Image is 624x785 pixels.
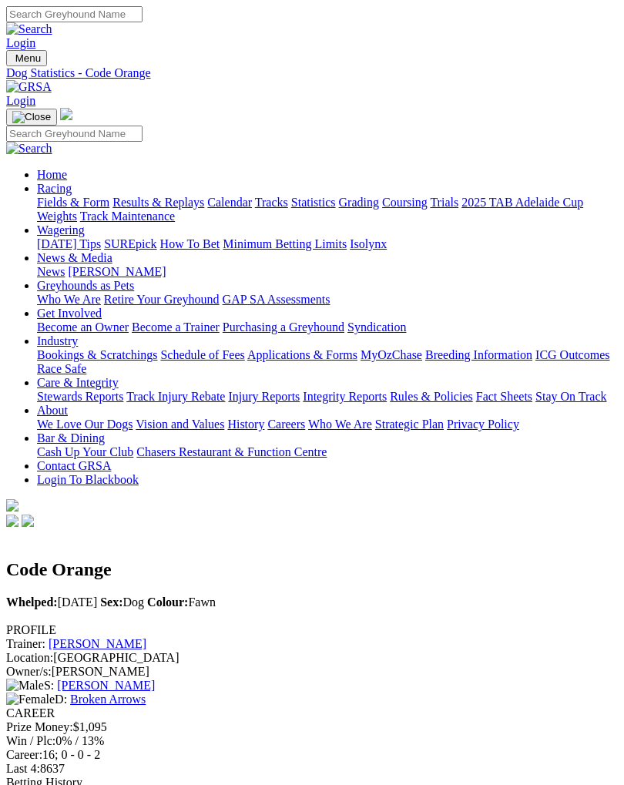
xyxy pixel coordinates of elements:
img: facebook.svg [6,515,18,527]
a: Retire Your Greyhound [104,293,220,306]
a: Strategic Plan [375,418,444,431]
img: Female [6,693,55,706]
a: About [37,404,68,417]
a: Trials [430,196,458,209]
a: Cash Up Your Club [37,445,133,458]
a: Integrity Reports [303,390,387,403]
a: We Love Our Dogs [37,418,133,431]
a: Login [6,36,35,49]
a: Syndication [347,320,406,334]
img: logo-grsa-white.png [6,499,18,512]
a: Become an Owner [37,320,129,334]
a: Purchasing a Greyhound [223,320,344,334]
div: [GEOGRAPHIC_DATA] [6,651,618,665]
a: Dog Statistics - Code Orange [6,66,618,80]
a: News & Media [37,251,112,264]
a: [PERSON_NAME] [68,265,166,278]
a: Weights [37,210,77,223]
a: Get Involved [37,307,102,320]
div: 16; 0 - 0 - 2 [6,748,618,762]
a: Track Maintenance [80,210,175,223]
a: Results & Replays [112,196,204,209]
a: [PERSON_NAME] [49,637,146,650]
img: logo-grsa-white.png [60,108,72,120]
a: Industry [37,334,78,347]
span: Career: [6,748,42,761]
a: Breeding Information [425,348,532,361]
input: Search [6,126,143,142]
a: Fact Sheets [476,390,532,403]
b: Whelped: [6,595,58,609]
div: Get Involved [37,320,618,334]
span: D: [6,693,67,706]
div: About [37,418,618,431]
div: 0% / 13% [6,734,618,748]
b: Colour: [147,595,188,609]
a: Rules & Policies [390,390,473,403]
a: Bar & Dining [37,431,105,444]
a: Who We Are [308,418,372,431]
a: Broken Arrows [70,693,146,706]
div: Wagering [37,237,618,251]
img: GRSA [6,80,52,94]
a: Minimum Betting Limits [223,237,347,250]
a: GAP SA Assessments [223,293,330,306]
div: $1,095 [6,720,618,734]
a: Wagering [37,223,85,237]
div: PROFILE [6,623,618,637]
a: Chasers Restaurant & Function Centre [136,445,327,458]
a: Home [37,168,67,181]
b: Sex: [100,595,122,609]
img: Male [6,679,44,693]
div: Care & Integrity [37,390,618,404]
a: Stay On Track [535,390,606,403]
a: Become a Trainer [132,320,220,334]
a: Bookings & Scratchings [37,348,157,361]
div: Bar & Dining [37,445,618,459]
a: Care & Integrity [37,376,119,389]
a: Fields & Form [37,196,109,209]
input: Search [6,6,143,22]
span: Owner/s: [6,665,52,678]
a: Tracks [255,196,288,209]
span: Prize Money: [6,720,73,733]
a: 2025 TAB Adelaide Cup [461,196,583,209]
a: Isolynx [350,237,387,250]
span: Dog [100,595,144,609]
img: Close [12,111,51,123]
div: Racing [37,196,618,223]
button: Toggle navigation [6,50,47,66]
div: [PERSON_NAME] [6,665,618,679]
span: Location: [6,651,53,664]
span: Win / Plc: [6,734,55,747]
a: Stewards Reports [37,390,123,403]
a: Injury Reports [228,390,300,403]
span: [DATE] [6,595,97,609]
a: Applications & Forms [247,348,357,361]
a: Who We Are [37,293,101,306]
a: Coursing [382,196,428,209]
a: [PERSON_NAME] [57,679,155,692]
a: Calendar [207,196,252,209]
span: Last 4: [6,762,40,775]
a: History [227,418,264,431]
div: Industry [37,348,618,376]
a: Login [6,94,35,107]
div: 8637 [6,762,618,776]
img: Search [6,22,52,36]
a: Login To Blackbook [37,473,139,486]
a: Careers [267,418,305,431]
div: Greyhounds as Pets [37,293,618,307]
h2: Code Orange [6,559,618,580]
a: How To Bet [160,237,220,250]
img: Search [6,142,52,156]
div: CAREER [6,706,618,720]
a: Racing [37,182,72,195]
a: [DATE] Tips [37,237,101,250]
a: Schedule of Fees [160,348,244,361]
a: SUREpick [104,237,156,250]
a: Contact GRSA [37,459,111,472]
span: Trainer: [6,637,45,650]
a: Race Safe [37,362,86,375]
